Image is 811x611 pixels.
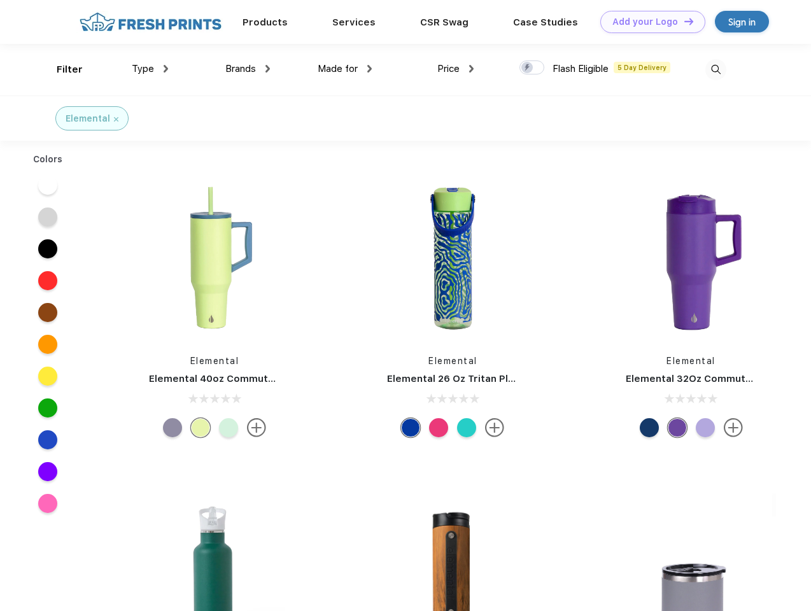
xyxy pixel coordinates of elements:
span: Price [437,63,460,74]
a: Sign in [715,11,769,32]
img: more.svg [724,418,743,437]
div: Sage mist [191,418,210,437]
div: Purple [668,418,687,437]
div: Elemental [66,112,110,125]
span: Made for [318,63,358,74]
div: Aurora Glow [219,418,238,437]
span: 5 Day Delivery [614,62,670,73]
a: Elemental [428,356,477,366]
img: func=resize&h=266 [130,172,299,342]
img: dropdown.png [265,65,270,73]
img: desktop_search.svg [705,59,726,80]
div: Robin's Egg [457,418,476,437]
img: dropdown.png [164,65,168,73]
a: Elemental 40oz Commuter Tumbler [149,373,321,384]
div: Graphite [163,418,182,437]
div: Aqua Waves [401,418,420,437]
img: DT [684,18,693,25]
span: Type [132,63,154,74]
div: Lilac Tie Dye [696,418,715,437]
a: Elemental 26 Oz Tritan Plastic Water Bottle [387,373,598,384]
img: filter_cancel.svg [114,117,118,122]
img: dropdown.png [367,65,372,73]
a: Elemental [190,356,239,366]
span: Flash Eligible [553,63,609,74]
img: more.svg [485,418,504,437]
div: Add your Logo [612,17,678,27]
a: CSR Swag [420,17,469,28]
div: Berries Blast [429,418,448,437]
img: dropdown.png [469,65,474,73]
span: Brands [225,63,256,74]
img: func=resize&h=266 [368,172,537,342]
img: more.svg [247,418,266,437]
a: Services [332,17,376,28]
img: fo%20logo%202.webp [76,11,225,33]
a: Elemental 32Oz Commuter Tumbler [626,373,799,384]
a: Products [243,17,288,28]
a: Elemental [666,356,716,366]
div: Colors [24,153,73,166]
img: func=resize&h=266 [607,172,776,342]
div: Navy [640,418,659,437]
div: Sign in [728,15,756,29]
div: Filter [57,62,83,77]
